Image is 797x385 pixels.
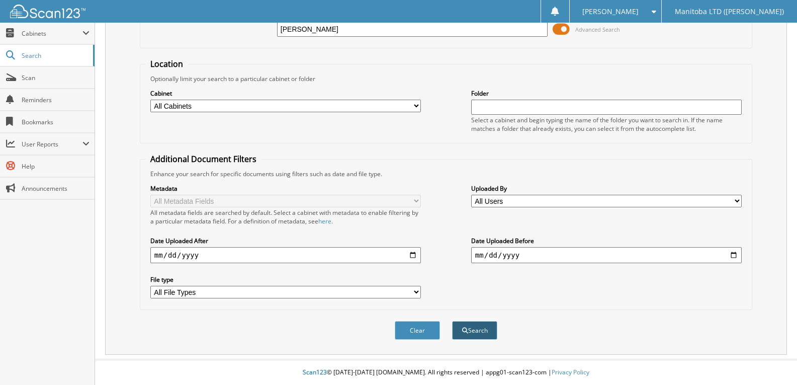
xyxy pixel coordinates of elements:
[22,184,90,193] span: Announcements
[452,321,497,340] button: Search
[22,29,82,38] span: Cabinets
[318,217,331,225] a: here
[395,321,440,340] button: Clear
[22,118,90,126] span: Bookmarks
[471,89,742,98] label: Folder
[22,51,88,60] span: Search
[471,237,742,245] label: Date Uploaded Before
[95,360,797,385] div: © [DATE]-[DATE] [DOMAIN_NAME]. All rights reserved | appg01-scan123-com |
[471,184,742,193] label: Uploaded By
[747,337,797,385] iframe: Chat Widget
[303,368,327,376] span: Scan123
[471,116,742,133] div: Select a cabinet and begin typing the name of the folder you want to search in. If the name match...
[150,208,421,225] div: All metadata fields are searched by default. Select a cabinet with metadata to enable filtering b...
[145,153,261,165] legend: Additional Document Filters
[575,26,620,33] span: Advanced Search
[10,5,85,18] img: scan123-logo-white.svg
[675,9,784,15] span: Manitoba LTD ([PERSON_NAME])
[582,9,639,15] span: [PERSON_NAME]
[22,162,90,171] span: Help
[145,170,747,178] div: Enhance your search for specific documents using filters such as date and file type.
[471,247,742,263] input: end
[22,140,82,148] span: User Reports
[150,237,421,245] label: Date Uploaded After
[22,73,90,82] span: Scan
[150,89,421,98] label: Cabinet
[145,58,188,69] legend: Location
[145,74,747,83] div: Optionally limit your search to a particular cabinet or folder
[22,96,90,104] span: Reminders
[552,368,589,376] a: Privacy Policy
[150,184,421,193] label: Metadata
[150,275,421,284] label: File type
[150,247,421,263] input: start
